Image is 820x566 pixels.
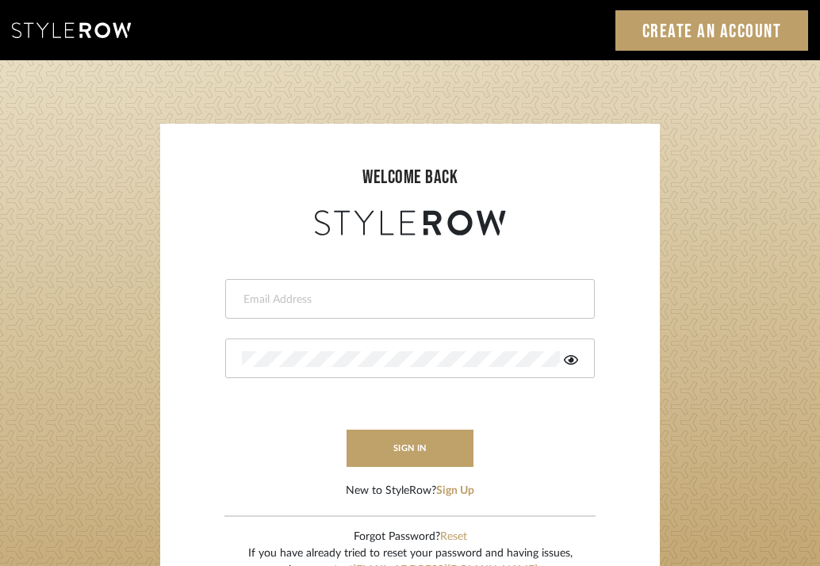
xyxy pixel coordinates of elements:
input: Email Address [242,292,574,308]
button: Reset [440,529,467,545]
div: New to StyleRow? [346,483,474,499]
button: Sign Up [436,483,474,499]
a: Create an Account [615,10,809,51]
div: welcome back [176,163,644,192]
div: Forgot Password? [248,529,573,545]
button: sign in [347,430,473,467]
